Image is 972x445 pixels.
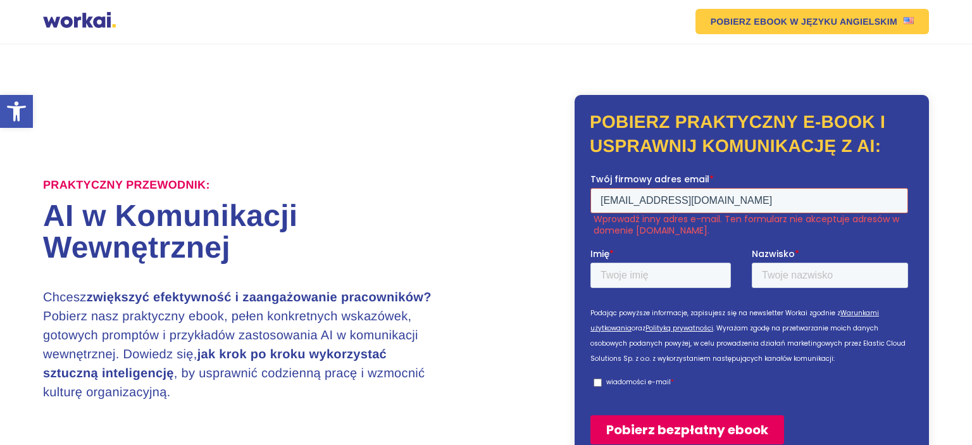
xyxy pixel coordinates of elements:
[43,348,387,380] strong: jak krok po kroku wykorzystać sztuczną inteligencję
[695,9,929,34] a: POBIERZ EBOOKW JĘZYKU ANGIELSKIMUS flag
[43,179,210,192] label: Praktyczny przewodnik:
[87,291,432,304] strong: zwiększyć efektywność i zaangażowanie pracowników?
[590,110,914,158] h2: Pobierz praktyczny e-book i usprawnij komunikację z AI:
[43,288,442,402] h3: Chcesz Pobierz nasz praktyczny ebook, pełen konkretnych wskazówek, gotowych promptów i przykładów...
[43,201,486,264] h1: AI w Komunikacji Wewnętrznej
[711,17,788,26] em: POBIERZ EBOOK
[904,17,914,24] img: US flag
